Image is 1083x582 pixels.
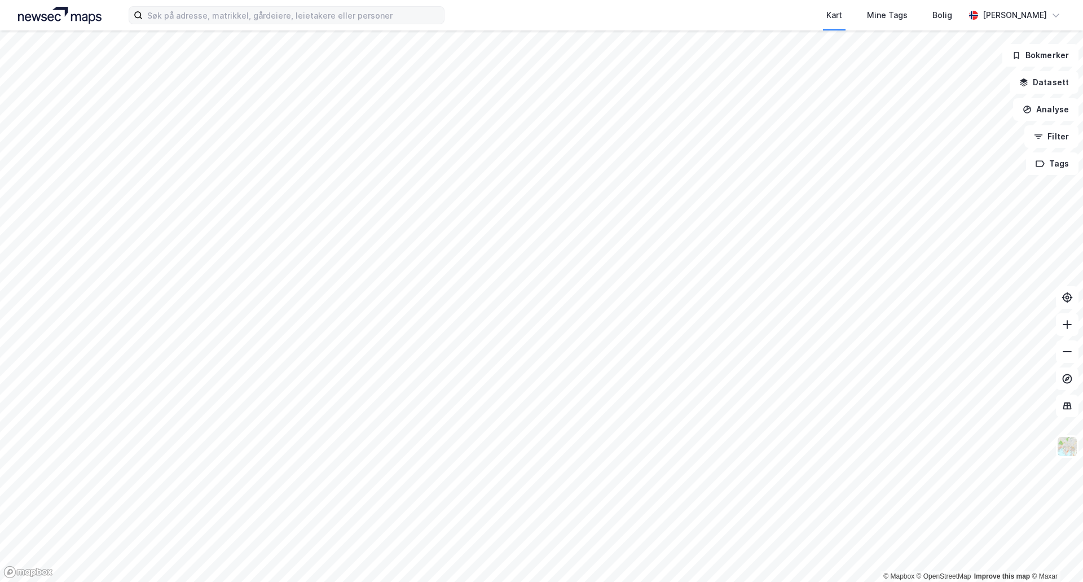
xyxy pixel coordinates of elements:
iframe: Chat Widget [1027,528,1083,582]
img: logo.a4113a55bc3d86da70a041830d287a7e.svg [18,7,102,24]
a: OpenStreetMap [917,572,971,580]
a: Improve this map [974,572,1030,580]
input: Søk på adresse, matrikkel, gårdeiere, leietakere eller personer [143,7,444,24]
button: Filter [1024,125,1078,148]
img: Z [1056,436,1078,457]
button: Analyse [1013,98,1078,121]
a: Mapbox [883,572,914,580]
button: Tags [1026,152,1078,175]
div: Mine Tags [867,8,908,22]
div: Kart [826,8,842,22]
div: [PERSON_NAME] [983,8,1047,22]
button: Bokmerker [1002,44,1078,67]
div: Bolig [932,8,952,22]
a: Mapbox homepage [3,566,53,579]
button: Datasett [1010,71,1078,94]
